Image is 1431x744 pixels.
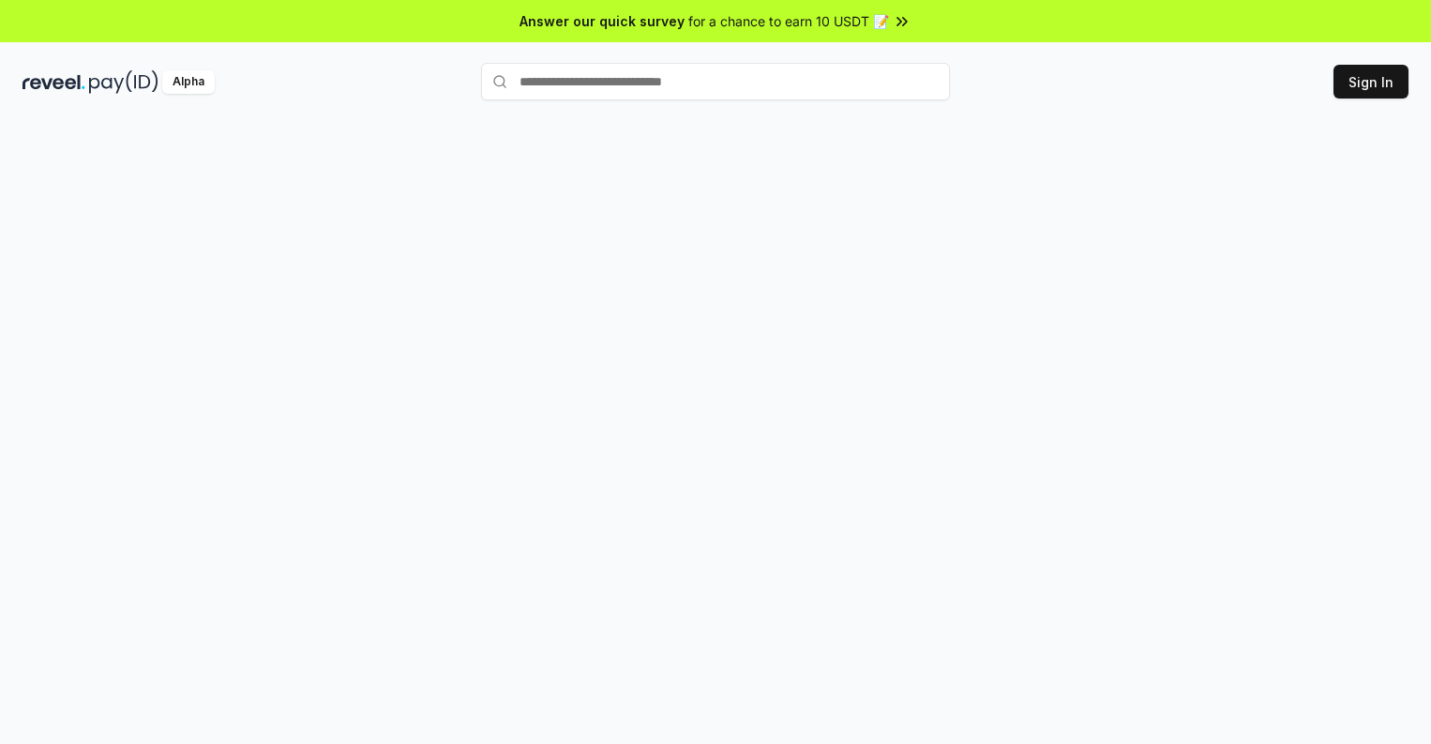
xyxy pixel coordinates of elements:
[23,70,85,94] img: reveel_dark
[688,11,889,31] span: for a chance to earn 10 USDT 📝
[162,70,215,94] div: Alpha
[1333,65,1408,99] button: Sign In
[89,70,158,94] img: pay_id
[520,11,685,31] span: Answer our quick survey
